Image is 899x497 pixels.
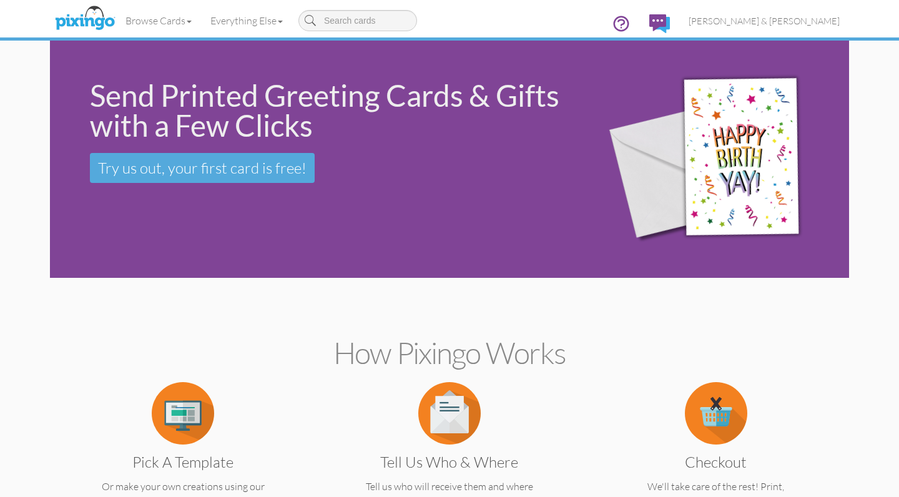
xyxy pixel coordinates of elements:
[98,159,307,177] span: Try us out, your first card is free!
[649,14,670,33] img: comments.svg
[685,382,747,445] img: item.alt
[81,454,285,470] h3: Pick a Template
[689,16,840,26] span: [PERSON_NAME] & [PERSON_NAME]
[590,44,846,275] img: 942c5090-71ba-4bfc-9a92-ca782dcda692.png
[418,382,481,445] img: item.alt
[679,5,849,37] a: [PERSON_NAME] & [PERSON_NAME]
[52,3,118,34] img: pixingo logo
[347,454,551,470] h3: Tell us Who & Where
[152,382,214,445] img: item.alt
[90,81,572,140] div: Send Printed Greeting Cards & Gifts with a Few Clicks
[90,153,315,183] a: Try us out, your first card is free!
[116,5,201,36] a: Browse Cards
[298,10,417,31] input: Search cards
[614,454,818,470] h3: Checkout
[201,5,292,36] a: Everything Else
[72,337,827,370] h2: How Pixingo works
